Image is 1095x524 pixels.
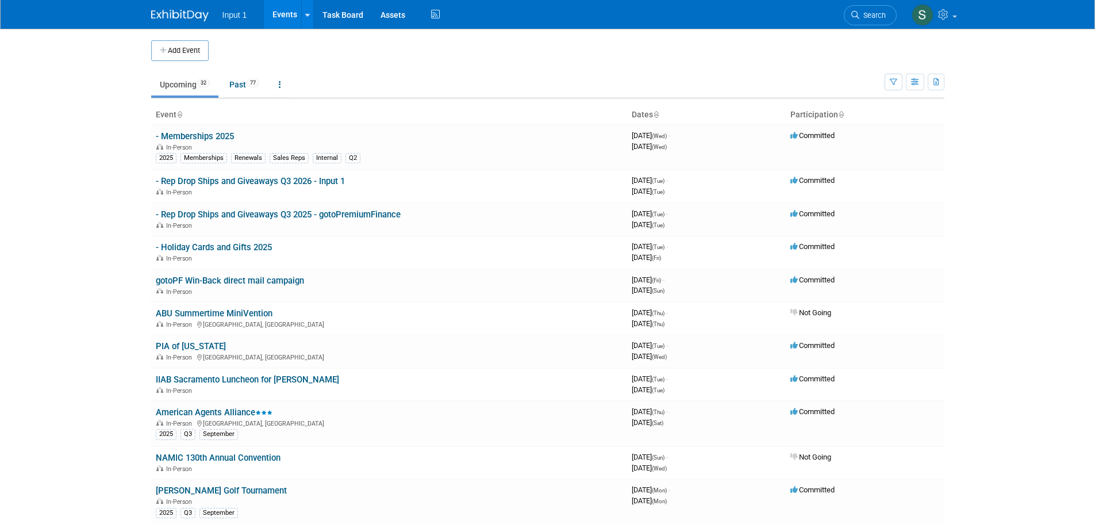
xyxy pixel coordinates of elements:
[666,341,668,350] span: -
[156,498,163,504] img: In-Person Event
[790,209,835,218] span: Committed
[632,485,670,494] span: [DATE]
[199,508,238,518] div: September
[151,74,218,95] a: Upcoming32
[790,341,835,350] span: Committed
[652,310,664,316] span: (Thu)
[156,308,272,319] a: ABU Summertime MiniVention
[166,387,195,395] span: In-Person
[632,352,667,361] span: [DATE]
[666,308,668,317] span: -
[632,176,668,185] span: [DATE]
[912,4,933,26] img: Susan Stout
[166,354,195,361] span: In-Person
[156,418,623,427] div: [GEOGRAPHIC_DATA], [GEOGRAPHIC_DATA]
[166,255,195,262] span: In-Person
[652,189,664,195] span: (Tue)
[790,485,835,494] span: Committed
[790,176,835,185] span: Committed
[221,74,268,95] a: Past77
[156,420,163,426] img: In-Person Event
[666,209,668,218] span: -
[166,465,195,473] span: In-Person
[652,387,664,393] span: (Tue)
[790,242,835,251] span: Committed
[652,178,664,184] span: (Tue)
[166,420,195,427] span: In-Person
[838,110,844,119] a: Sort by Participation Type
[652,465,667,472] span: (Wed)
[156,288,163,294] img: In-Person Event
[156,319,623,328] div: [GEOGRAPHIC_DATA], [GEOGRAPHIC_DATA]
[156,242,272,253] a: - Holiday Cards and Gifts 2025
[652,255,661,261] span: (Fri)
[632,209,668,218] span: [DATE]
[156,374,339,385] a: IIAB Sacramento Luncheon for [PERSON_NAME]
[632,220,664,229] span: [DATE]
[156,429,176,439] div: 2025
[666,407,668,416] span: -
[627,105,786,125] th: Dates
[156,485,287,496] a: [PERSON_NAME] Golf Tournament
[151,105,627,125] th: Event
[666,176,668,185] span: -
[345,153,360,163] div: Q2
[156,352,623,361] div: [GEOGRAPHIC_DATA], [GEOGRAPHIC_DATA]
[166,222,195,230] span: In-Person
[652,420,663,426] span: (Sat)
[156,255,163,261] img: In-Person Event
[156,354,163,359] img: In-Person Event
[652,321,664,327] span: (Thu)
[156,153,176,163] div: 2025
[632,276,664,284] span: [DATE]
[652,277,661,284] span: (Fri)
[844,5,897,25] a: Search
[652,376,664,383] span: (Tue)
[156,407,272,418] a: American Agents Alliance
[197,79,210,87] span: 32
[632,131,670,140] span: [DATE]
[151,40,209,61] button: Add Event
[632,407,668,416] span: [DATE]
[790,276,835,284] span: Committed
[632,319,664,328] span: [DATE]
[270,153,309,163] div: Sales Reps
[247,79,259,87] span: 77
[156,387,163,393] img: In-Person Event
[666,242,668,251] span: -
[652,354,667,360] span: (Wed)
[652,454,664,461] span: (Sun)
[166,144,195,151] span: In-Person
[156,453,281,463] a: NAMIC 130th Annual Convention
[632,142,667,151] span: [DATE]
[156,144,163,150] img: In-Person Event
[632,418,663,427] span: [DATE]
[156,222,163,228] img: In-Person Event
[166,321,195,328] span: In-Person
[859,11,886,20] span: Search
[156,321,163,327] img: In-Person Event
[151,10,209,21] img: ExhibitDay
[156,131,234,141] a: - Memberships 2025
[790,453,831,461] span: Not Going
[180,508,195,518] div: Q3
[180,429,195,439] div: Q3
[632,286,664,294] span: [DATE]
[632,187,664,196] span: [DATE]
[176,110,182,119] a: Sort by Event Name
[666,374,668,383] span: -
[652,222,664,228] span: (Tue)
[652,487,667,494] span: (Mon)
[652,211,664,217] span: (Tue)
[668,131,670,140] span: -
[652,288,664,294] span: (Sun)
[632,453,668,461] span: [DATE]
[632,385,664,394] span: [DATE]
[652,144,667,150] span: (Wed)
[231,153,266,163] div: Renewals
[180,153,227,163] div: Memberships
[166,288,195,296] span: In-Person
[156,341,226,351] a: PIA of [US_STATE]
[156,189,163,194] img: In-Person Event
[652,244,664,250] span: (Tue)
